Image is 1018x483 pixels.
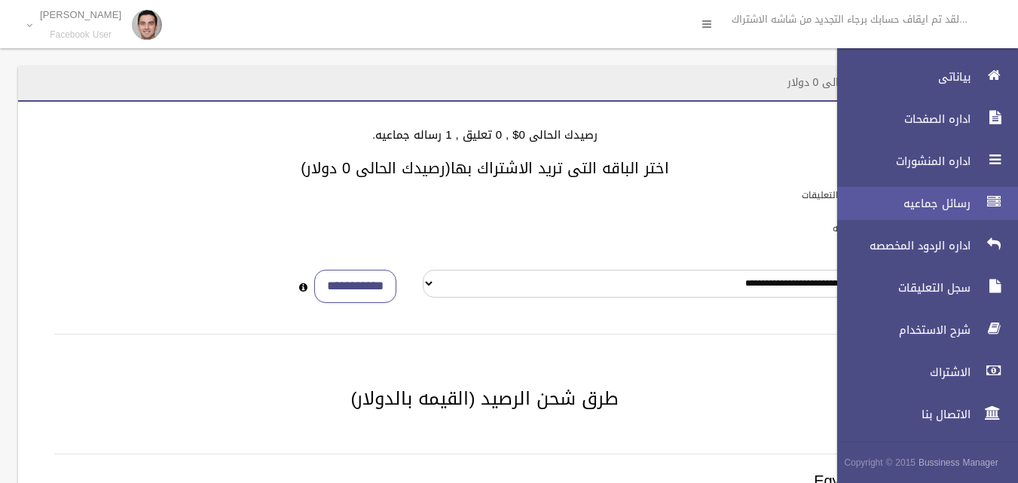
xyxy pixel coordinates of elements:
[824,313,1018,347] a: شرح الاستخدام
[824,196,975,211] span: رسائل جماعيه
[824,238,975,253] span: اداره الردود المخصصه
[824,102,1018,136] a: اداره الصفحات
[40,29,121,41] small: Facebook User
[824,398,1018,431] a: الاتصال بنا
[824,271,1018,304] a: سجل التعليقات
[36,160,934,176] h3: اختر الباقه التى تريد الاشتراك بها(رصيدك الحالى 0 دولار)
[36,389,934,408] h2: طرق شحن الرصيد (القيمه بالدولار)
[802,187,921,203] label: باقات الرد الالى على التعليقات
[36,129,934,142] h4: رصيدك الحالى 0$ , 0 تعليق , 1 رساله جماعيه.
[40,9,121,20] p: [PERSON_NAME]
[919,454,998,471] strong: Bussiness Manager
[824,69,975,84] span: بياناتى
[824,229,1018,262] a: اداره الردود المخصصه
[824,365,975,380] span: الاشتراك
[824,145,1018,178] a: اداره المنشورات
[824,187,1018,220] a: رسائل جماعيه
[769,68,952,97] header: الاشتراك - رصيدك الحالى 0 دولار
[824,112,975,127] span: اداره الصفحات
[833,220,921,237] label: باقات الرسائل الجماعيه
[824,60,1018,93] a: بياناتى
[824,154,975,169] span: اداره المنشورات
[824,323,975,338] span: شرح الاستخدام
[824,407,975,422] span: الاتصال بنا
[824,280,975,295] span: سجل التعليقات
[824,356,1018,389] a: الاشتراك
[844,454,916,471] span: Copyright © 2015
